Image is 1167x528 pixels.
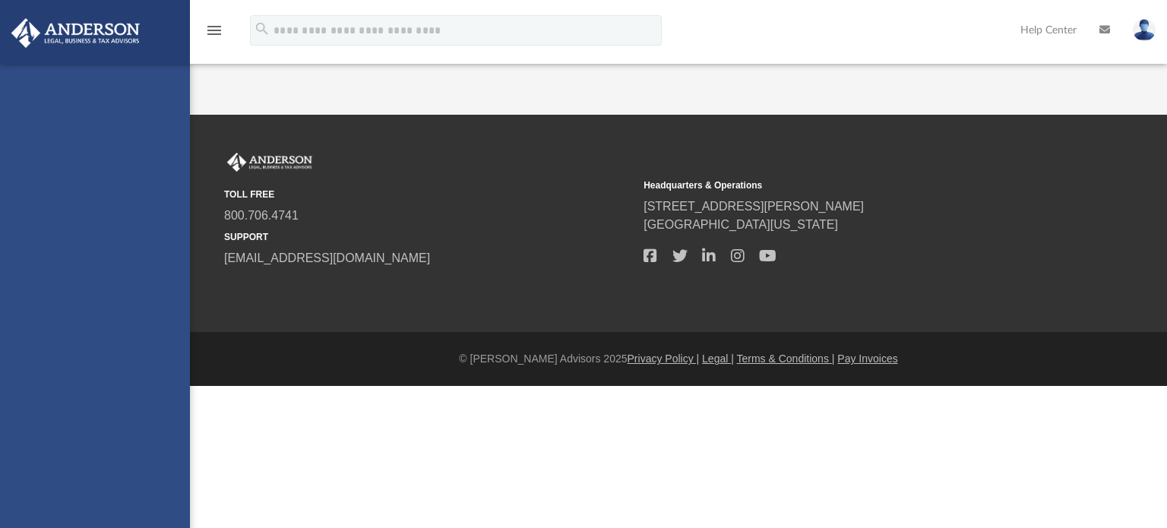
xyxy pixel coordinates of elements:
img: User Pic [1133,19,1156,41]
a: Terms & Conditions | [737,353,835,365]
small: Headquarters & Operations [644,179,1052,192]
i: menu [205,21,223,40]
div: © [PERSON_NAME] Advisors 2025 [190,351,1167,367]
a: Pay Invoices [837,353,897,365]
a: Privacy Policy | [628,353,700,365]
a: menu [205,29,223,40]
a: [STREET_ADDRESS][PERSON_NAME] [644,200,864,213]
img: Anderson Advisors Platinum Portal [7,18,144,48]
i: search [254,21,270,37]
a: [EMAIL_ADDRESS][DOMAIN_NAME] [224,251,430,264]
small: TOLL FREE [224,188,633,201]
small: SUPPORT [224,230,633,244]
img: Anderson Advisors Platinum Portal [224,153,315,172]
a: [GEOGRAPHIC_DATA][US_STATE] [644,218,838,231]
a: Legal | [702,353,734,365]
a: 800.706.4741 [224,209,299,222]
